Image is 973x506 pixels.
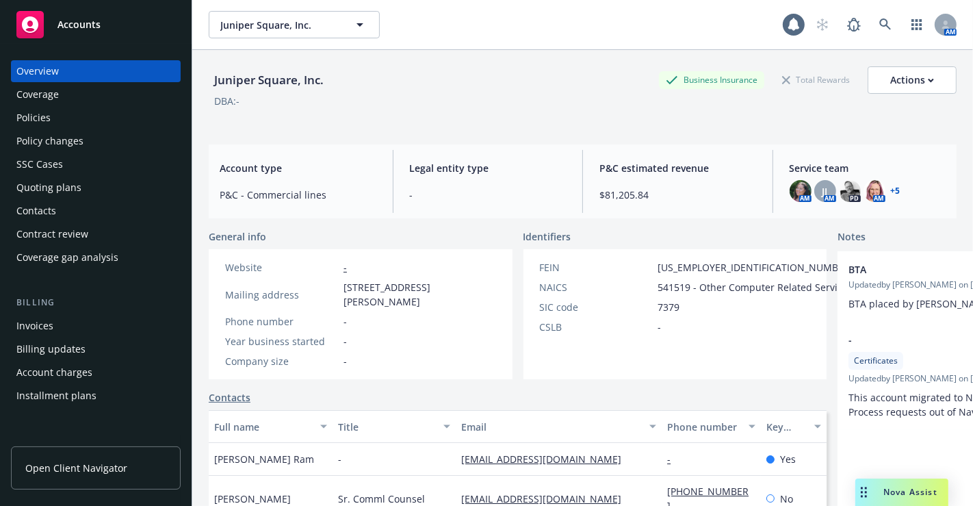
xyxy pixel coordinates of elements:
[11,315,181,337] a: Invoices
[209,71,329,89] div: Juniper Square, Inc.
[225,334,338,349] div: Year business started
[338,452,341,466] span: -
[868,66,957,94] button: Actions
[864,180,885,202] img: photo
[16,315,53,337] div: Invoices
[16,60,59,82] div: Overview
[410,188,567,202] span: -
[761,410,827,443] button: Key contact
[338,420,436,434] div: Title
[16,200,56,222] div: Contacts
[225,314,338,329] div: Phone number
[338,492,425,506] span: Sr. Comml Counsel
[11,434,181,448] div: Tools
[209,229,266,244] span: General info
[790,161,946,175] span: Service team
[11,60,181,82] a: Overview
[11,338,181,360] a: Billing updates
[343,354,347,368] span: -
[343,334,347,349] span: -
[891,187,900,195] a: +5
[16,107,51,129] div: Policies
[11,385,181,407] a: Installment plans
[11,130,181,152] a: Policy changes
[57,19,101,30] span: Accounts
[461,453,632,466] a: [EMAIL_ADDRESS][DOMAIN_NAME]
[16,338,86,360] div: Billing updates
[209,390,250,405] a: Contacts
[209,410,333,443] button: Full name
[839,180,861,202] img: photo
[225,354,338,368] div: Company size
[343,314,347,329] span: -
[838,229,866,246] span: Notes
[16,84,59,105] div: Coverage
[658,300,680,314] span: 7379
[11,362,181,383] a: Account charges
[11,246,181,268] a: Coverage gap analysis
[11,84,181,105] a: Coverage
[809,11,836,38] a: Start snowing
[540,280,653,294] div: NAICS
[214,420,312,434] div: Full name
[220,188,376,202] span: P&C - Commercial lines
[220,161,376,175] span: Account type
[16,177,81,199] div: Quoting plans
[16,223,88,245] div: Contract review
[540,260,653,275] div: FEIN
[220,18,339,32] span: Juniper Square, Inc.
[790,180,812,202] img: photo
[16,362,92,383] div: Account charges
[225,260,338,275] div: Website
[540,300,653,314] div: SIC code
[658,260,854,275] span: [US_EMPLOYER_IDENTIFICATION_NUMBER]
[461,420,641,434] div: Email
[343,280,496,309] span: [STREET_ADDRESS][PERSON_NAME]
[658,280,853,294] span: 541519 - Other Computer Related Services
[854,355,898,367] span: Certificates
[11,200,181,222] a: Contacts
[25,461,127,475] span: Open Client Navigator
[461,492,632,505] a: [EMAIL_ADDRESS][DOMAIN_NAME]
[599,161,756,175] span: P&C estimated revenue
[214,492,291,506] span: [PERSON_NAME]
[766,420,806,434] div: Key contact
[662,410,760,443] button: Phone number
[209,11,380,38] button: Juniper Square, Inc.
[822,184,828,199] span: JJ
[11,5,181,44] a: Accounts
[16,130,83,152] div: Policy changes
[11,153,181,175] a: SSC Cases
[883,486,937,498] span: Nova Assist
[214,452,314,466] span: [PERSON_NAME] Ram
[855,479,872,506] div: Drag to move
[780,452,796,466] span: Yes
[840,11,868,38] a: Report a Bug
[667,453,682,466] a: -
[214,94,239,108] div: DBA: -
[659,71,764,88] div: Business Insurance
[855,479,948,506] button: Nova Assist
[410,161,567,175] span: Legal entity type
[11,223,181,245] a: Contract review
[890,67,934,93] div: Actions
[599,188,756,202] span: $81,205.84
[775,71,857,88] div: Total Rewards
[11,296,181,309] div: Billing
[225,288,338,302] div: Mailing address
[16,385,96,407] div: Installment plans
[333,410,456,443] button: Title
[523,229,571,244] span: Identifiers
[667,420,740,434] div: Phone number
[540,320,653,334] div: CSLB
[872,11,899,38] a: Search
[780,492,793,506] span: No
[343,261,347,274] a: -
[456,410,662,443] button: Email
[11,177,181,199] a: Quoting plans
[16,246,118,268] div: Coverage gap analysis
[11,107,181,129] a: Policies
[16,153,63,175] div: SSC Cases
[658,320,662,334] span: -
[903,11,931,38] a: Switch app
